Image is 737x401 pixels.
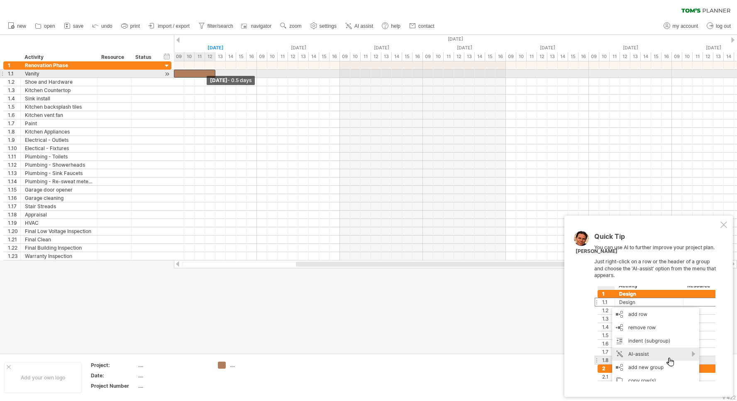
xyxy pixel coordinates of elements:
div: Plumbing - Showerheads [25,161,93,169]
div: 1.10 [8,144,20,152]
div: 1.18 [8,211,20,219]
div: Stair Streads [25,202,93,210]
a: my account [661,21,700,32]
a: save [62,21,86,32]
div: 1.3 [8,86,20,94]
div: ​ [174,70,215,78]
a: settings [308,21,339,32]
span: my account [673,23,698,29]
div: Renovation Phase [25,61,93,69]
div: .... [138,372,208,379]
div: Activity [24,53,93,61]
div: 13 [381,52,392,61]
div: .... [230,362,275,369]
div: 1.8 [8,128,20,136]
span: save [73,23,83,29]
div: v 422 [722,394,736,401]
span: open [44,23,55,29]
div: 1.1 [8,70,20,78]
div: 12 [454,52,464,61]
div: 1.23 [8,252,20,260]
div: 13 [713,52,724,61]
div: 12 [537,52,547,61]
span: filter/search [207,23,233,29]
div: 16 [329,52,340,61]
div: scroll to activity [163,70,171,78]
div: Plumbing - Re-sweat meter horn [25,177,93,185]
div: 1.13 [8,169,20,177]
div: 10 [599,52,610,61]
a: zoom [278,21,304,32]
div: 1.4 [8,95,20,102]
div: Shoe and Hardware [25,78,93,86]
span: navigator [251,23,271,29]
div: 16 [246,52,257,61]
div: Garage cleaning [25,194,93,202]
div: Monday, 25 August 2025 [506,44,589,52]
div: 1.11 [8,153,20,160]
div: Kitchen backsplash tiles [25,103,93,111]
div: 14 [724,52,734,61]
div: 1.19 [8,219,20,227]
div: .... [138,362,208,369]
a: contact [407,21,437,32]
div: 1.12 [8,161,20,169]
div: 09 [672,52,682,61]
div: 16 [578,52,589,61]
div: 13 [298,52,309,61]
div: 13 [630,52,641,61]
div: .... [138,382,208,389]
div: 12 [703,52,713,61]
div: Electical - Fixtures [25,144,93,152]
div: 11 [278,52,288,61]
div: Sunday, 24 August 2025 [423,44,506,52]
div: Kitchen Countertop [25,86,93,94]
span: - 0.5 days [227,77,251,83]
div: 13 [547,52,558,61]
div: Kitchen vent fan [25,111,93,119]
div: Sink install [25,95,93,102]
div: 09 [506,52,516,61]
div: 11 [527,52,537,61]
div: Kitchen Appliances [25,128,93,136]
div: Paint [25,119,93,127]
div: 1.5 [8,103,20,111]
div: Warranty Inspection [25,252,93,260]
div: Appraisal [25,211,93,219]
div: 10 [267,52,278,61]
div: 12 [371,52,381,61]
div: 14 [641,52,651,61]
div: Friday, 22 August 2025 [257,44,340,52]
div: 13 [215,52,226,61]
div: 1.20 [8,227,20,235]
div: 1.14 [8,177,20,185]
div: 11 [693,52,703,61]
div: 15 [236,52,246,61]
div: 1.17 [8,202,20,210]
span: undo [101,23,112,29]
a: print [119,21,142,32]
div: 11 [361,52,371,61]
span: contact [418,23,434,29]
div: Final Building Inspection [25,244,93,252]
a: new [6,21,29,32]
a: log out [705,21,733,32]
div: 10 [433,52,444,61]
div: 1.15 [8,186,20,194]
div: Garage door opener [25,186,93,194]
div: 10 [682,52,693,61]
a: open [33,21,58,32]
div: Date: [91,372,137,379]
div: 15 [651,52,661,61]
div: 1.22 [8,244,20,252]
div: [DATE] [207,76,255,85]
div: 15 [568,52,578,61]
div: 1.9 [8,136,20,144]
div: 11 [610,52,620,61]
div: Project: [91,362,137,369]
div: 14 [558,52,568,61]
div: 10 [350,52,361,61]
div: 1 [8,61,20,69]
div: 14 [226,52,236,61]
div: 10 [516,52,527,61]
